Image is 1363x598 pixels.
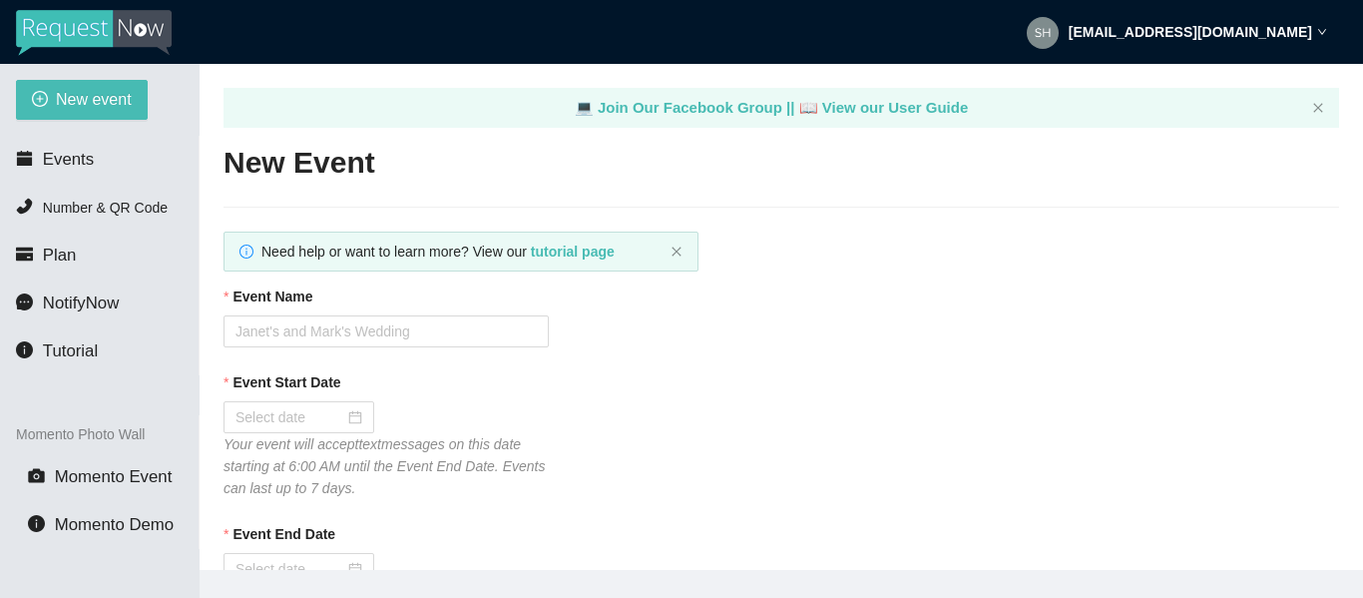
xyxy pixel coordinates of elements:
span: close [1312,102,1324,114]
input: Select date [235,406,344,428]
input: Select date [235,558,344,580]
a: tutorial page [531,244,615,260]
h2: New Event [224,143,1339,184]
span: calendar [16,150,33,167]
span: New event [56,87,132,112]
span: Events [43,150,94,169]
span: NotifyNow [43,294,119,312]
b: Event Name [232,286,312,307]
span: laptop [575,99,594,116]
span: phone [16,198,33,215]
span: Number & QR Code [43,200,168,216]
input: Janet's and Mark's Wedding [224,315,549,347]
span: camera [28,467,45,484]
b: Event End Date [232,523,335,545]
span: laptop [799,99,818,116]
span: plus-circle [32,91,48,110]
b: Event Start Date [232,371,340,393]
span: Plan [43,246,77,265]
a: laptop View our User Guide [799,99,969,116]
button: close [671,246,682,259]
a: laptop Join Our Facebook Group || [575,99,799,116]
span: down [1317,27,1327,37]
span: Momento Event [55,467,173,486]
span: info-circle [28,515,45,532]
button: plus-circleNew event [16,80,148,120]
span: info-circle [239,245,253,259]
span: info-circle [16,341,33,358]
span: close [671,246,682,258]
img: RequestNow [16,10,172,56]
span: Tutorial [43,341,98,360]
i: Your event will accept text messages on this date starting at 6:00 AM until the Event End Date. E... [224,436,545,496]
img: ca4412092abe2890ab73f048b6496a52 [1027,17,1059,49]
span: credit-card [16,246,33,263]
span: message [16,294,33,310]
button: close [1312,102,1324,115]
span: Need help or want to learn more? View our [261,244,615,260]
span: Momento Demo [55,515,174,534]
strong: [EMAIL_ADDRESS][DOMAIN_NAME] [1069,24,1312,40]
